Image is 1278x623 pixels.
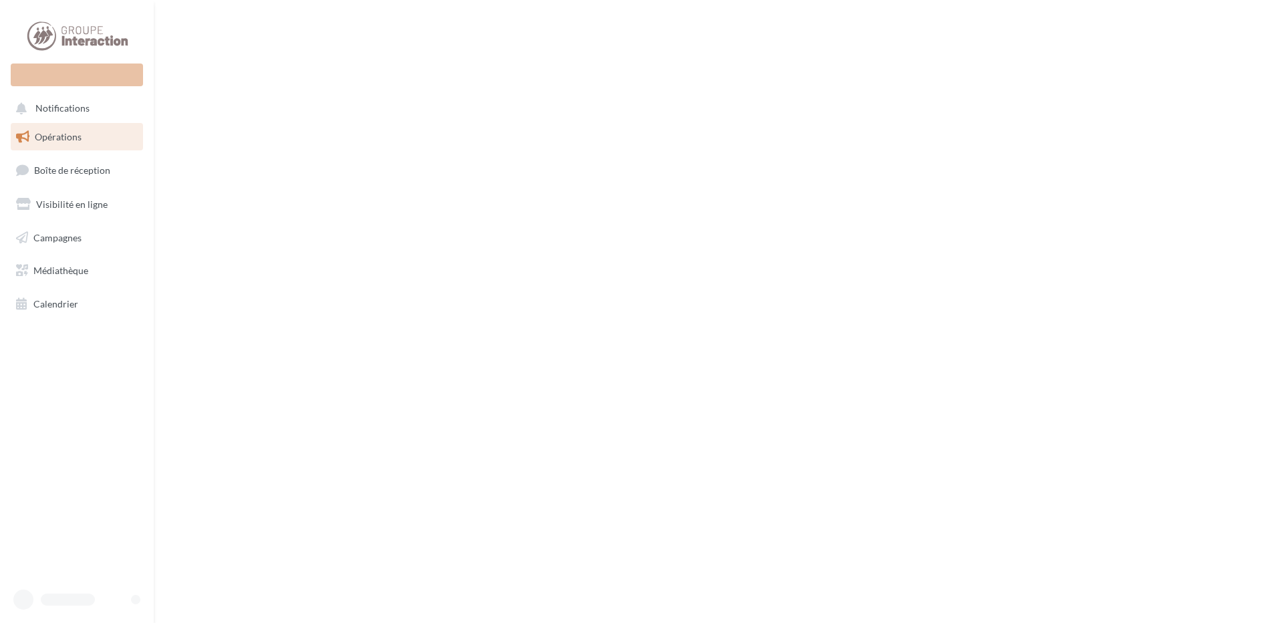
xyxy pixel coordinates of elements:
[33,265,88,276] span: Médiathèque
[33,231,82,243] span: Campagnes
[8,156,146,184] a: Boîte de réception
[33,298,78,309] span: Calendrier
[36,199,108,210] span: Visibilité en ligne
[8,257,146,285] a: Médiathèque
[8,290,146,318] a: Calendrier
[35,103,90,114] span: Notifications
[8,191,146,219] a: Visibilité en ligne
[11,64,143,86] div: Nouvelle campagne
[8,123,146,151] a: Opérations
[8,224,146,252] a: Campagnes
[34,164,110,176] span: Boîte de réception
[35,131,82,142] span: Opérations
